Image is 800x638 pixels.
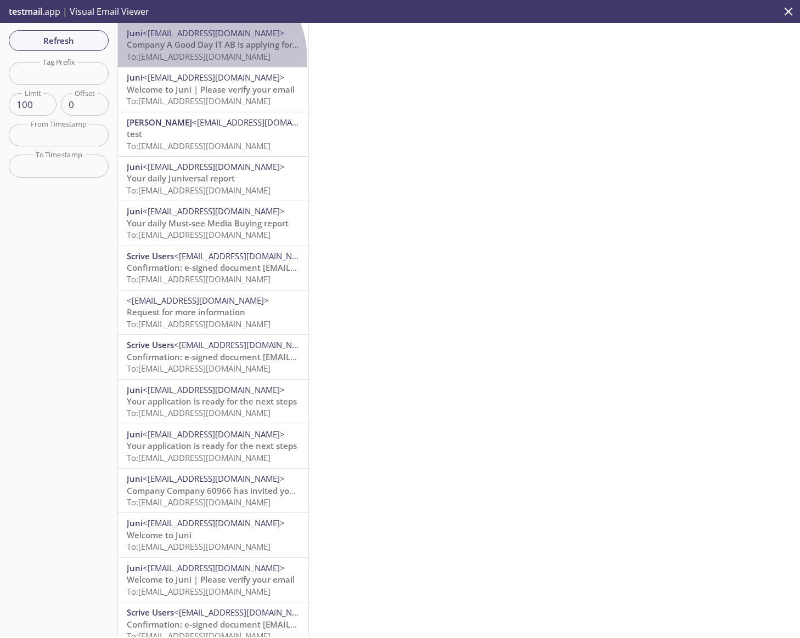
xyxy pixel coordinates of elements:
[127,306,245,317] span: Request for more information
[143,384,285,395] span: <[EMAIL_ADDRESS][DOMAIN_NAME]>
[127,185,271,196] span: To: [EMAIL_ADDRESS][DOMAIN_NAME]
[192,117,334,128] span: <[EMAIL_ADDRESS][DOMAIN_NAME]>
[127,497,271,508] span: To: [EMAIL_ADDRESS][DOMAIN_NAME]
[127,351,401,362] span: Confirmation: e-signed document [EMAIL_ADDRESS][DOMAIN_NAME]
[143,562,285,573] span: <[EMAIL_ADDRESS][DOMAIN_NAME]>
[127,473,143,484] span: Juni
[127,574,295,585] span: Welcome to Juni | Please verify your email
[127,396,297,407] span: Your application is ready for the next steps
[127,95,271,106] span: To: [EMAIL_ADDRESS][DOMAIN_NAME]
[127,318,271,329] span: To: [EMAIL_ADDRESS][DOMAIN_NAME]
[143,27,285,38] span: <[EMAIL_ADDRESS][DOMAIN_NAME]>
[127,262,401,273] span: Confirmation: e-signed document [EMAIL_ADDRESS][DOMAIN_NAME]
[118,112,308,156] div: [PERSON_NAME]<[EMAIL_ADDRESS][DOMAIN_NAME]>testTo:[EMAIL_ADDRESS][DOMAIN_NAME]
[127,140,271,151] span: To: [EMAIL_ADDRESS][DOMAIN_NAME]
[127,429,143,440] span: Juni
[143,429,285,440] span: <[EMAIL_ADDRESS][DOMAIN_NAME]>
[127,440,297,451] span: Your application is ready for the next steps
[127,607,174,618] span: Scrive Users
[174,607,316,618] span: <[EMAIL_ADDRESS][DOMAIN_NAME]>
[127,517,143,528] span: Juni
[18,33,100,48] span: Refresh
[127,529,191,540] span: Welcome to Juni
[143,161,285,172] span: <[EMAIL_ADDRESS][DOMAIN_NAME]>
[143,206,285,217] span: <[EMAIL_ADDRESS][DOMAIN_NAME]>
[118,246,308,290] div: Scrive Users<[EMAIL_ADDRESS][DOMAIN_NAME]>Confirmation: e-signed document [EMAIL_ADDRESS][DOMAIN_...
[118,201,308,245] div: Juni<[EMAIL_ADDRESS][DOMAIN_NAME]>Your daily Must-see Media Buying reportTo:[EMAIL_ADDRESS][DOMAI...
[143,473,285,484] span: <[EMAIL_ADDRESS][DOMAIN_NAME]>
[127,384,143,395] span: Juni
[127,229,271,240] span: To: [EMAIL_ADDRESS][DOMAIN_NAME]
[127,250,174,261] span: Scrive Users
[127,339,174,350] span: Scrive Users
[127,407,271,418] span: To: [EMAIL_ADDRESS][DOMAIN_NAME]
[127,218,289,229] span: Your daily Must-see Media Buying report
[127,619,401,630] span: Confirmation: e-signed document [EMAIL_ADDRESS][DOMAIN_NAME]
[118,380,308,424] div: Juni<[EMAIL_ADDRESS][DOMAIN_NAME]>Your application is ready for the next stepsTo:[EMAIL_ADDRESS][...
[118,469,308,512] div: Juni<[EMAIL_ADDRESS][DOMAIN_NAME]>Company Company 60966 has invited you to JuniTo:[EMAIL_ADDRESS]...
[127,72,143,83] span: Juni
[118,67,308,111] div: Juni<[EMAIL_ADDRESS][DOMAIN_NAME]>Welcome to Juni | Please verify your emailTo:[EMAIL_ADDRESS][DO...
[127,39,352,50] span: Company A Good Day IT AB is applying for a Juni account
[127,161,143,172] span: Juni
[127,274,271,284] span: To: [EMAIL_ADDRESS][DOMAIN_NAME]
[127,173,235,184] span: Your daily Juniversal report
[174,250,316,261] span: <[EMAIL_ADDRESS][DOMAIN_NAME]>
[174,339,316,350] span: <[EMAIL_ADDRESS][DOMAIN_NAME]>
[127,206,143,217] span: Juni
[118,23,308,67] div: Juni<[EMAIL_ADDRESS][DOMAIN_NAME]>Company A Good Day IT AB is applying for a Juni accountTo:[EMAI...
[127,51,271,62] span: To: [EMAIL_ADDRESS][DOMAIN_NAME]
[118,424,308,468] div: Juni<[EMAIL_ADDRESS][DOMAIN_NAME]>Your application is ready for the next stepsTo:[EMAIL_ADDRESS][...
[127,452,271,463] span: To: [EMAIL_ADDRESS][DOMAIN_NAME]
[127,295,269,306] span: <[EMAIL_ADDRESS][DOMAIN_NAME]>
[118,157,308,201] div: Juni<[EMAIL_ADDRESS][DOMAIN_NAME]>Your daily Juniversal reportTo:[EMAIL_ADDRESS][DOMAIN_NAME]
[127,562,143,573] span: Juni
[127,84,295,95] span: Welcome to Juni | Please verify your email
[127,363,271,374] span: To: [EMAIL_ADDRESS][DOMAIN_NAME]
[127,117,192,128] span: [PERSON_NAME]
[118,290,308,334] div: <[EMAIL_ADDRESS][DOMAIN_NAME]>Request for more informationTo:[EMAIL_ADDRESS][DOMAIN_NAME]
[127,541,271,552] span: To: [EMAIL_ADDRESS][DOMAIN_NAME]
[9,5,42,18] span: testmail
[9,30,109,51] button: Refresh
[127,27,143,38] span: Juni
[143,72,285,83] span: <[EMAIL_ADDRESS][DOMAIN_NAME]>
[127,128,142,139] span: test
[127,586,271,597] span: To: [EMAIL_ADDRESS][DOMAIN_NAME]
[143,517,285,528] span: <[EMAIL_ADDRESS][DOMAIN_NAME]>
[118,558,308,602] div: Juni<[EMAIL_ADDRESS][DOMAIN_NAME]>Welcome to Juni | Please verify your emailTo:[EMAIL_ADDRESS][DO...
[118,335,308,379] div: Scrive Users<[EMAIL_ADDRESS][DOMAIN_NAME]>Confirmation: e-signed document [EMAIL_ADDRESS][DOMAIN_...
[127,485,323,496] span: Company Company 60966 has invited you to Juni
[118,513,308,557] div: Juni<[EMAIL_ADDRESS][DOMAIN_NAME]>Welcome to JuniTo:[EMAIL_ADDRESS][DOMAIN_NAME]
